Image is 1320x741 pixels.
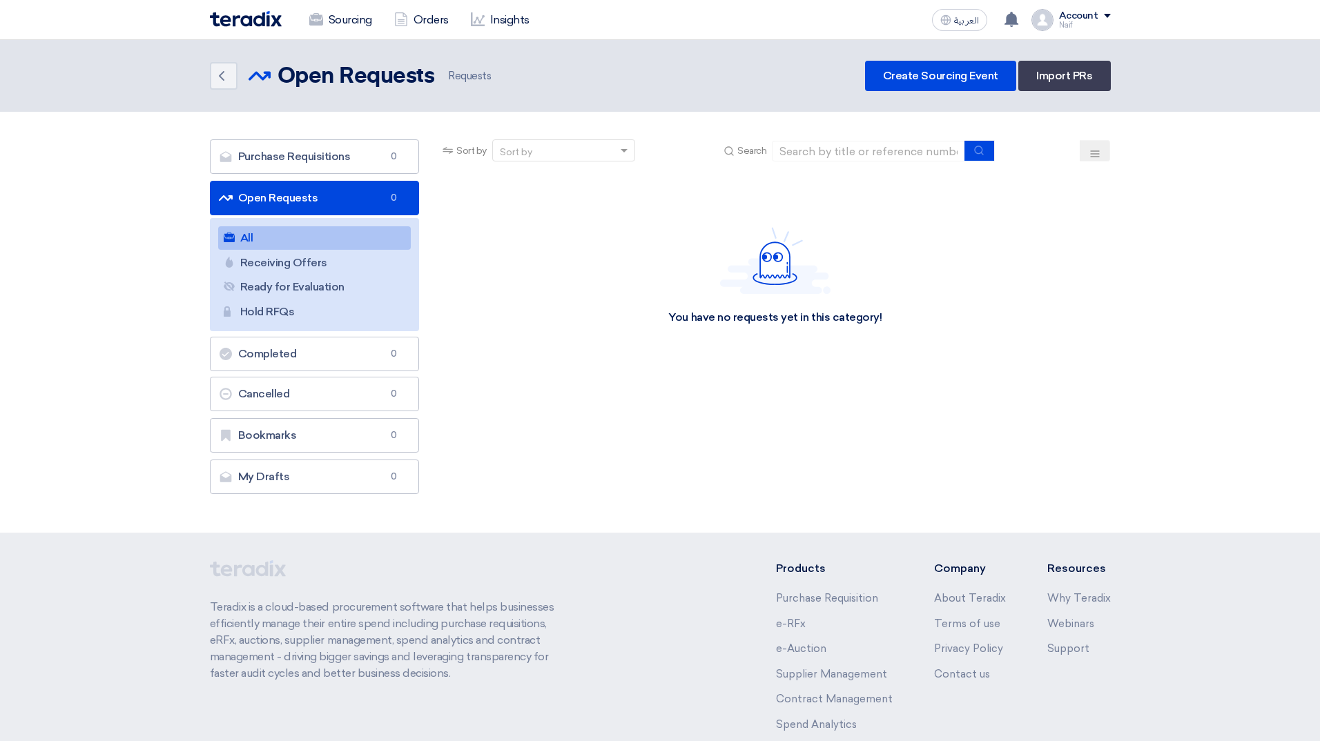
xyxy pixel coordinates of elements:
[460,5,541,35] a: Insights
[385,150,402,164] span: 0
[278,63,435,90] h2: Open Requests
[932,9,987,31] button: العربية
[385,470,402,484] span: 0
[456,144,487,158] span: Sort by
[1047,642,1089,655] a: Support
[776,668,887,680] a: Supplier Management
[385,428,402,442] span: 0
[954,16,979,26] span: العربية
[218,275,411,299] a: Ready for Evaluation
[776,560,893,577] li: Products
[934,592,1006,604] a: About Teradix
[218,251,411,275] a: Receiving Offers
[218,300,411,324] a: Hold RFQs
[210,139,420,174] a: Purchase Requisitions0
[383,5,460,35] a: Orders
[210,181,420,215] a: Open Requests0
[210,418,420,453] a: Bookmarks0
[934,642,1003,655] a: Privacy Policy
[737,144,766,158] span: Search
[776,718,857,731] a: Spend Analytics
[385,191,402,205] span: 0
[1059,21,1111,29] div: Naif
[210,337,420,371] a: Completed0
[385,387,402,401] span: 0
[934,617,1000,630] a: Terms of use
[668,310,882,325] div: You have no requests yet in this category!
[1047,617,1094,630] a: Webinars
[1059,10,1098,22] div: Account
[210,460,420,494] a: My Drafts0
[298,5,383,35] a: Sourcing
[1047,560,1111,577] li: Resources
[776,642,826,655] a: e-Auction
[210,599,570,682] p: Teradix is a cloud-based procurement software that helps businesses efficiently manage their enti...
[776,693,893,705] a: Contract Management
[385,347,402,361] span: 0
[1031,9,1054,31] img: profile_test.png
[776,592,878,604] a: Purchase Requisition
[934,668,990,680] a: Contact us
[445,68,491,84] span: Requests
[500,145,532,159] div: Sort by
[720,227,831,294] img: Hello
[772,141,965,161] input: Search by title or reference number
[210,377,420,411] a: Cancelled0
[1018,61,1110,91] a: Import PRs
[776,617,806,630] a: e-RFx
[1047,592,1111,604] a: Why Teradix
[210,11,282,27] img: Teradix logo
[934,560,1006,577] li: Company
[218,226,411,250] a: All
[865,61,1016,91] a: Create Sourcing Event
